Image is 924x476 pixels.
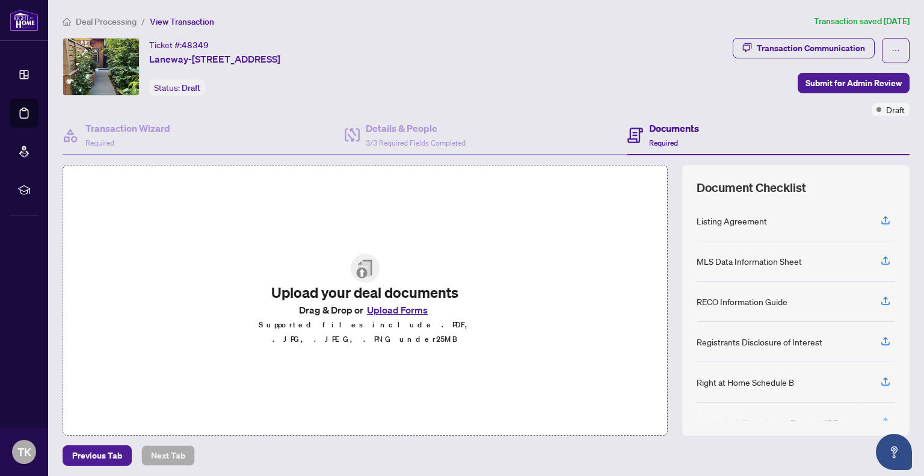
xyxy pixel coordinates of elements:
li: / [141,14,145,28]
span: Deal Processing [76,16,137,27]
button: Previous Tab [63,445,132,466]
span: Drag & Drop or [299,302,431,318]
span: Submit for Admin Review [805,73,902,93]
div: Listing Agreement [697,214,767,227]
p: Supported files include .PDF, .JPG, .JPEG, .PNG under 25 MB [238,318,492,347]
article: Transaction saved [DATE] [814,14,910,28]
img: logo [10,9,38,31]
div: Right at Home Schedule B [697,376,794,389]
span: TK [17,444,31,460]
h2: Upload your deal documents [238,283,492,302]
img: IMG-E12312145_1.jpg [63,39,139,95]
span: Document Checklist [697,179,806,196]
span: Draft [182,82,200,93]
button: Submit for Admin Review [798,73,910,93]
div: Status: [149,79,205,96]
div: Registrants Disclosure of Interest [697,335,822,348]
span: home [63,17,71,26]
h4: Documents [649,121,699,135]
span: ellipsis [892,46,900,55]
span: 3/3 Required Fields Completed [366,138,466,147]
div: MLS Data Information Sheet [697,255,802,268]
div: Ticket #: [149,38,209,52]
span: File UploadUpload your deal documentsDrag & Drop orUpload FormsSupported files include .PDF, .JPG... [229,244,502,356]
span: Required [85,138,114,147]
button: Open asap [876,434,912,470]
span: Required [649,138,678,147]
span: View Transaction [150,16,214,27]
span: Previous Tab [72,446,122,465]
div: Transaction Communication [757,39,865,58]
img: File Upload [351,254,380,283]
button: Next Tab [141,445,195,466]
span: Laneway-[STREET_ADDRESS] [149,52,280,66]
button: Transaction Communication [733,38,875,58]
button: Upload Forms [363,302,431,318]
span: 48349 [182,40,209,51]
h4: Details & People [366,121,466,135]
span: Draft [886,103,905,116]
div: RECO Information Guide [697,295,787,308]
h4: Transaction Wizard [85,121,170,135]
